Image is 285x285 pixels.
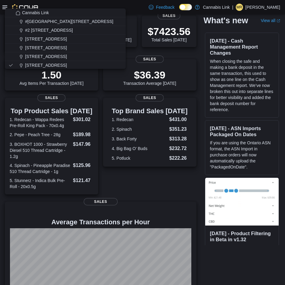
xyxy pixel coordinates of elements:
[19,69,83,86] div: Avg Items Per Transaction [DATE]
[12,4,39,10] img: Cova
[5,52,126,61] button: [STREET_ADDRESS]
[112,107,188,115] h3: Top Brand Sales [DATE]
[10,132,71,138] dt: 2. Pepe - Peach Tree - 28g
[169,145,188,152] dd: $232.72
[10,107,93,115] h3: Top Product Sales [DATE]
[112,155,167,161] dt: 5. Potluck
[5,61,126,70] button: [STREET_ADDRESS]
[22,10,49,16] span: Cannabis Link
[25,62,67,68] span: [STREET_ADDRESS]
[73,162,93,169] dd: $125.96
[10,219,192,226] h4: Average Transactions per Hour
[25,36,67,42] span: [STREET_ADDRESS]
[169,135,188,142] dd: $313.28
[112,126,167,132] dt: 2. Spinach
[210,58,274,113] p: When closing the safe and making a bank deposit in the same transaction, this used to show as one...
[147,25,190,42] div: Total Sales [DATE]
[5,17,126,26] button: #[GEOGRAPHIC_DATA][STREET_ADDRESS]
[204,16,248,25] h2: What's new
[136,94,164,101] span: Sales
[232,4,233,11] p: |
[5,43,126,52] button: [STREET_ADDRESS]
[25,18,113,24] span: #[GEOGRAPHIC_DATA][STREET_ADDRESS]
[84,198,118,205] span: Sales
[73,116,93,123] dd: $301.02
[146,1,177,13] a: Feedback
[37,94,66,101] span: Sales
[179,4,192,10] input: Dark Mode
[10,162,71,175] dt: 4. Spinach - Pineapple Paradise 510 Thread Cartridge - 1g
[236,4,243,11] div: Maria Rodriguez
[5,35,126,43] button: [STREET_ADDRESS]
[5,8,126,17] button: Cannabis Link
[25,27,73,33] span: #2 [STREET_ADDRESS]
[25,45,67,51] span: [STREET_ADDRESS]
[73,177,93,184] dd: $121.47
[169,155,188,162] dd: $222.26
[169,126,188,133] dd: $351.23
[136,56,164,63] span: Sales
[10,117,71,129] dt: 1. Redecan - Wappa Redees Pre-Roll King Pack - 70x0.4g
[210,38,274,56] h3: [DATE] - Cash Management Report Changes
[5,8,126,70] div: Choose from the following options
[73,131,93,138] dd: $189.98
[112,146,167,152] dt: 4. Big Bag O' Buds
[210,230,274,242] h3: [DATE] - Product Filtering in Beta in v1.32
[73,141,93,148] dd: $147.96
[169,116,188,123] dd: $431.00
[277,19,280,23] svg: External link
[10,141,71,159] dt: 3. BOXHOT 1000 - Strawberry Diesel 510 Thread Cartridge - 1.2g
[210,140,274,170] p: If you are using the Ontario ASN format, the ASN Import in purchase orders will now automatically...
[245,4,280,11] p: [PERSON_NAME]
[156,4,174,10] span: Feedback
[25,53,67,59] span: [STREET_ADDRESS]
[123,69,176,81] p: $36.39
[10,178,71,190] dt: 5. Stunnerz - Indica Bulk Pre-Roll - 20x0.5g
[123,69,176,86] div: Transaction Average [DATE]
[261,18,280,23] a: View allExternal link
[203,4,230,11] p: Cannabis Link
[5,26,126,35] button: #2 [STREET_ADDRESS]
[158,12,180,19] span: Sales
[237,4,242,11] span: MR
[210,125,274,137] h3: [DATE] - ASN Imports Packaged On Dates
[19,69,83,81] p: 1.50
[112,136,167,142] dt: 3. Back Forty
[147,25,190,37] p: $7423.56
[112,117,167,123] dt: 1. Redecan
